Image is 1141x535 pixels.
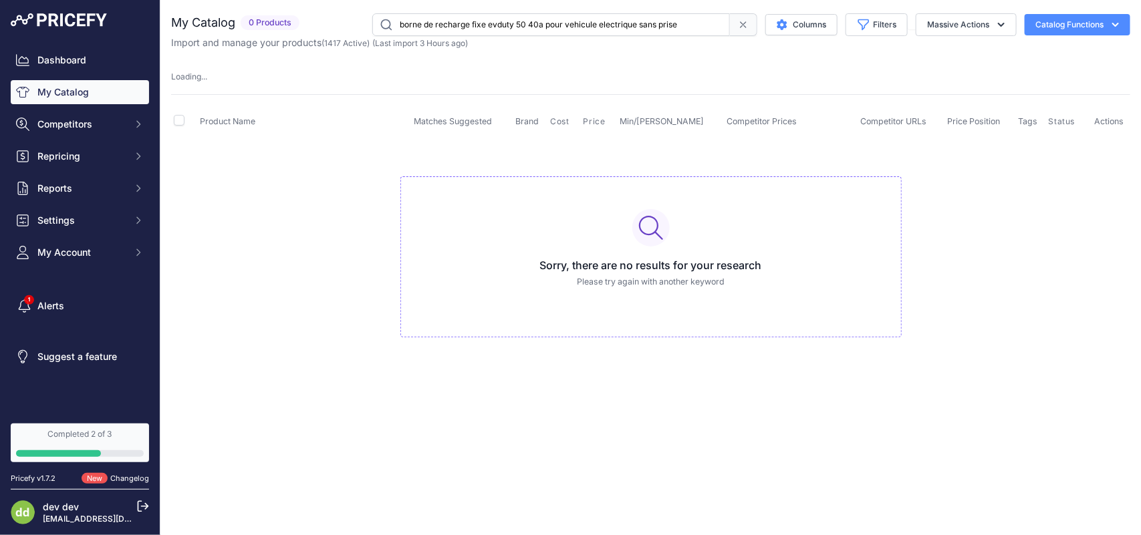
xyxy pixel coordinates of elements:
p: Import and manage your products [171,36,468,49]
a: 1417 Active [324,38,367,48]
a: Changelog [110,474,149,483]
span: Matches Suggested [414,116,492,126]
button: Filters [846,13,908,36]
span: Min/[PERSON_NAME] [620,116,705,126]
span: ( ) [322,38,370,48]
span: Brand [515,116,539,126]
a: Completed 2 of 3 [11,423,149,462]
a: Dashboard [11,48,149,72]
button: Catalog Functions [1025,14,1130,35]
button: Repricing [11,144,149,168]
a: My Catalog [11,80,149,104]
button: Cost [551,116,572,127]
span: Price Position [948,116,1001,126]
div: Pricefy v1.7.2 [11,473,55,484]
span: ... [201,71,207,81]
span: (Last import 3 Hours ago) [372,38,468,48]
a: Suggest a feature [11,345,149,369]
span: Tags [1019,116,1038,126]
span: Price [584,116,606,127]
span: Loading [171,71,207,81]
h3: Sorry, there are no results for your research [412,257,890,273]
h2: My Catalog [171,13,235,32]
input: Search [372,13,730,36]
button: Price [584,116,608,127]
span: Product Name [200,116,255,126]
button: Massive Actions [916,13,1017,36]
span: Competitor URLs [861,116,927,126]
span: My Account [37,246,125,259]
span: Cost [551,116,569,127]
img: Pricefy Logo [11,13,107,27]
nav: Sidebar [11,48,149,407]
button: Reports [11,176,149,200]
span: New [82,473,108,484]
p: Please try again with another keyword [412,276,890,289]
span: Status [1049,116,1075,127]
div: Completed 2 of 3 [16,429,144,439]
span: Settings [37,214,125,227]
a: [EMAIL_ADDRESS][DOMAIN_NAME] [43,514,182,524]
button: My Account [11,240,149,264]
button: Settings [11,208,149,232]
button: Competitors [11,112,149,136]
button: Status [1049,116,1078,127]
button: Columns [765,14,838,35]
span: Actions [1094,116,1124,126]
span: 0 Products [241,15,299,31]
a: dev dev [43,501,79,512]
span: Reports [37,182,125,195]
span: Repricing [37,150,125,163]
a: Alerts [11,294,149,318]
span: Competitors [37,118,125,131]
span: Competitor Prices [727,116,797,126]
